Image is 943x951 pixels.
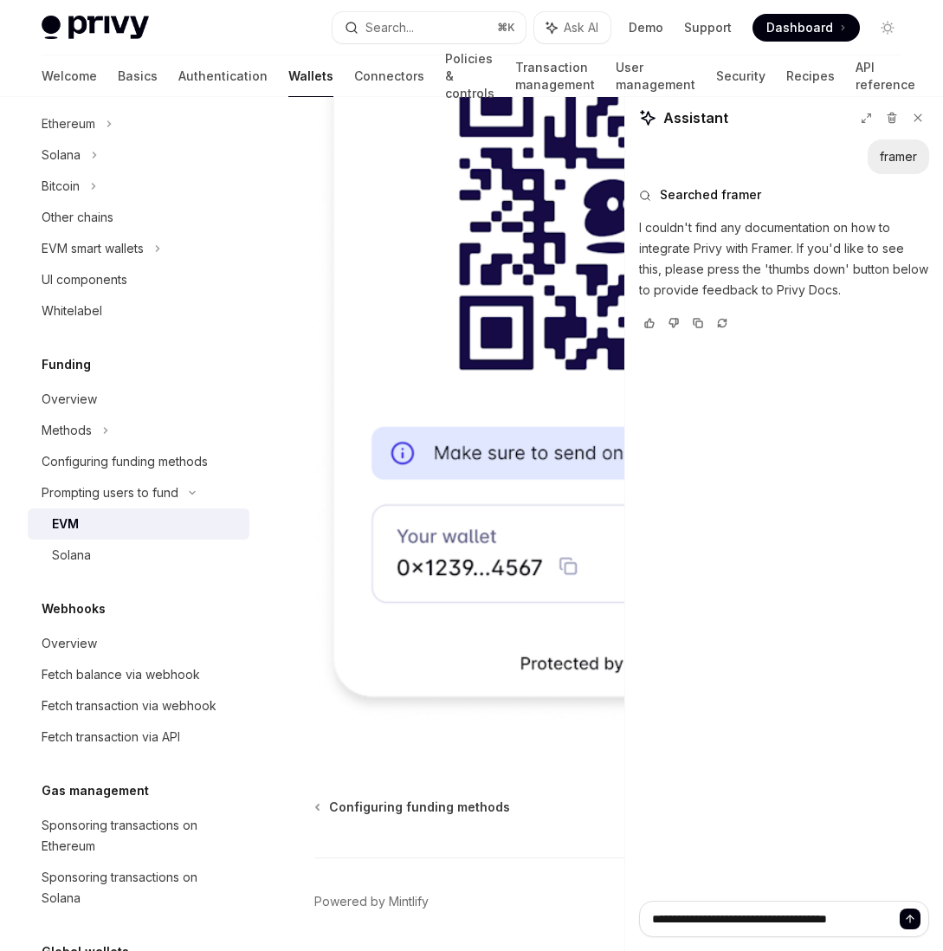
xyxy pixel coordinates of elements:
a: EVM [28,508,249,540]
span: Ask AI [564,19,598,36]
a: Policies & controls [445,55,494,97]
a: Sponsoring transactions on Solana [28,862,249,914]
div: Methods [42,420,92,441]
img: light logo [42,16,149,40]
div: Overview [42,633,97,654]
a: Overview [28,628,249,659]
a: Demo [629,19,663,36]
div: Fetch transaction via webhook [42,695,216,716]
a: Fetch balance via webhook [28,659,249,690]
div: EVM [52,514,79,534]
div: Solana [42,145,81,165]
a: Other chains [28,202,249,233]
a: Security [716,55,765,97]
button: Toggle dark mode [874,14,901,42]
a: Dashboard [752,14,860,42]
div: EVM smart wallets [42,238,144,259]
div: Whitelabel [42,301,102,321]
span: Dashboard [766,19,833,36]
div: Solana [52,545,91,566]
a: Welcome [42,55,97,97]
div: Sponsoring transactions on Solana [42,867,239,909]
a: Powered by Mintlify [314,893,429,910]
button: Send message [900,909,920,929]
span: Assistant [663,107,728,128]
a: Whitelabel [28,295,249,327]
div: Bitcoin [42,176,80,197]
div: Fetch balance via webhook [42,664,200,685]
a: UI components [28,264,249,295]
a: Basics [118,55,158,97]
a: Overview [28,384,249,415]
div: UI components [42,269,127,290]
div: Search... [365,17,414,38]
div: Other chains [42,207,113,228]
button: Search...⌘K [333,12,525,43]
h5: Funding [42,354,91,375]
a: User management [616,55,695,97]
div: framer [880,148,917,165]
a: API reference [856,55,915,97]
button: Searched framer [639,186,929,204]
span: ⌘ K [497,21,515,35]
p: I couldn't find any documentation on how to integrate Privy with Framer. If you'd like to see thi... [639,217,929,301]
h5: Gas management [42,780,149,801]
div: Prompting users to fund [42,482,178,503]
button: Ask AI [534,12,610,43]
span: Configuring funding methods [329,799,510,816]
a: Support [684,19,732,36]
div: Sponsoring transactions on Ethereum [42,815,239,857]
a: Fetch transaction via webhook [28,690,249,721]
a: Connectors [354,55,424,97]
a: Configuring funding methods [28,446,249,477]
a: Sponsoring transactions on Ethereum [28,810,249,862]
div: Overview [42,389,97,410]
a: Wallets [288,55,333,97]
a: Configuring funding methods [316,799,510,816]
span: Searched framer [660,186,761,204]
a: Transaction management [515,55,595,97]
h5: Webhooks [42,598,106,619]
div: Configuring funding methods [42,451,208,472]
a: Authentication [178,55,268,97]
a: Recipes [786,55,835,97]
div: Fetch transaction via API [42,727,180,747]
a: Solana [28,540,249,571]
a: Fetch transaction via API [28,721,249,753]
